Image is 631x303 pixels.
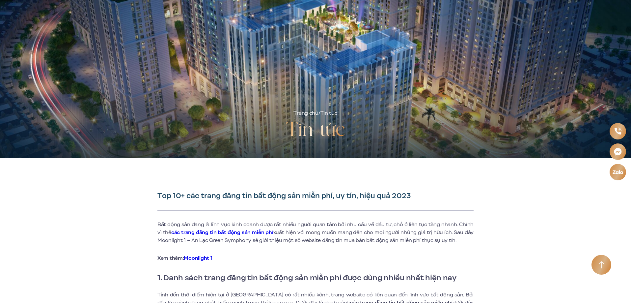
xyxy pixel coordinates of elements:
a: Trang chủ [293,109,318,117]
img: Zalo icon [612,170,623,174]
h2: Tin tức [286,117,345,144]
div: / [293,109,337,117]
strong: 1. Danh sách trang đăng tin bất động sản miễn phí được dùng nhiều nhất hiện nay [157,272,456,283]
img: Phone icon [614,128,621,135]
strong: Xem thêm: [157,255,212,262]
img: Arrow icon [599,261,604,269]
img: Messenger icon [614,147,622,156]
h1: Top 10+ các trang đăng tin bất động sản miễn phí, uy tín, hiệu quả 2023 [157,191,474,200]
span: Tin tức [320,109,338,117]
a: các trang đăng tin bất động sản miễn phí [171,229,273,236]
a: Moonlight 1 [184,255,212,262]
p: Bất động sản đang là lĩnh vực kinh doanh được rất nhiều người quan tâm bởi nhu cầu về đầu tư, chỗ... [157,221,474,244]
